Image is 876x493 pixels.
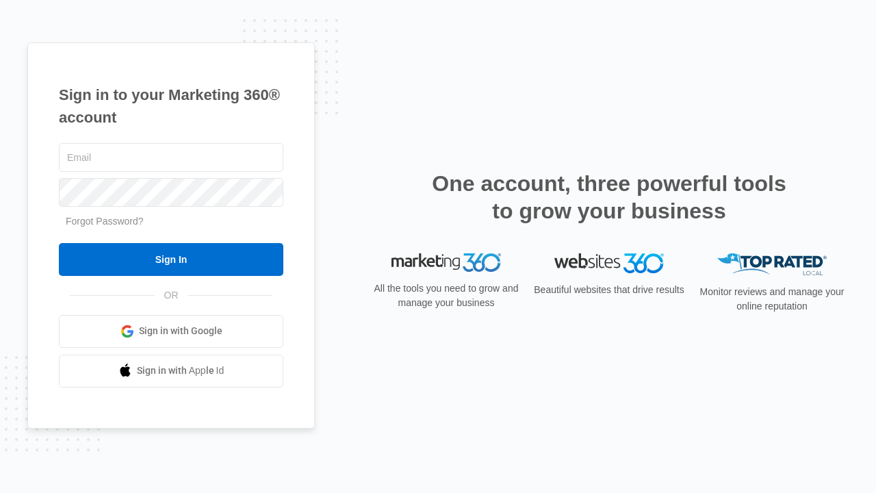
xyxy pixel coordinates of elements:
[532,283,686,297] p: Beautiful websites that drive results
[139,324,222,338] span: Sign in with Google
[717,253,827,276] img: Top Rated Local
[155,288,188,303] span: OR
[59,84,283,129] h1: Sign in to your Marketing 360® account
[59,243,283,276] input: Sign In
[59,315,283,348] a: Sign in with Google
[66,216,144,227] a: Forgot Password?
[59,143,283,172] input: Email
[695,285,849,314] p: Monitor reviews and manage your online reputation
[137,364,224,378] span: Sign in with Apple Id
[370,281,523,310] p: All the tools you need to grow and manage your business
[554,253,664,273] img: Websites 360
[391,253,501,273] img: Marketing 360
[59,355,283,388] a: Sign in with Apple Id
[428,170,790,225] h2: One account, three powerful tools to grow your business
